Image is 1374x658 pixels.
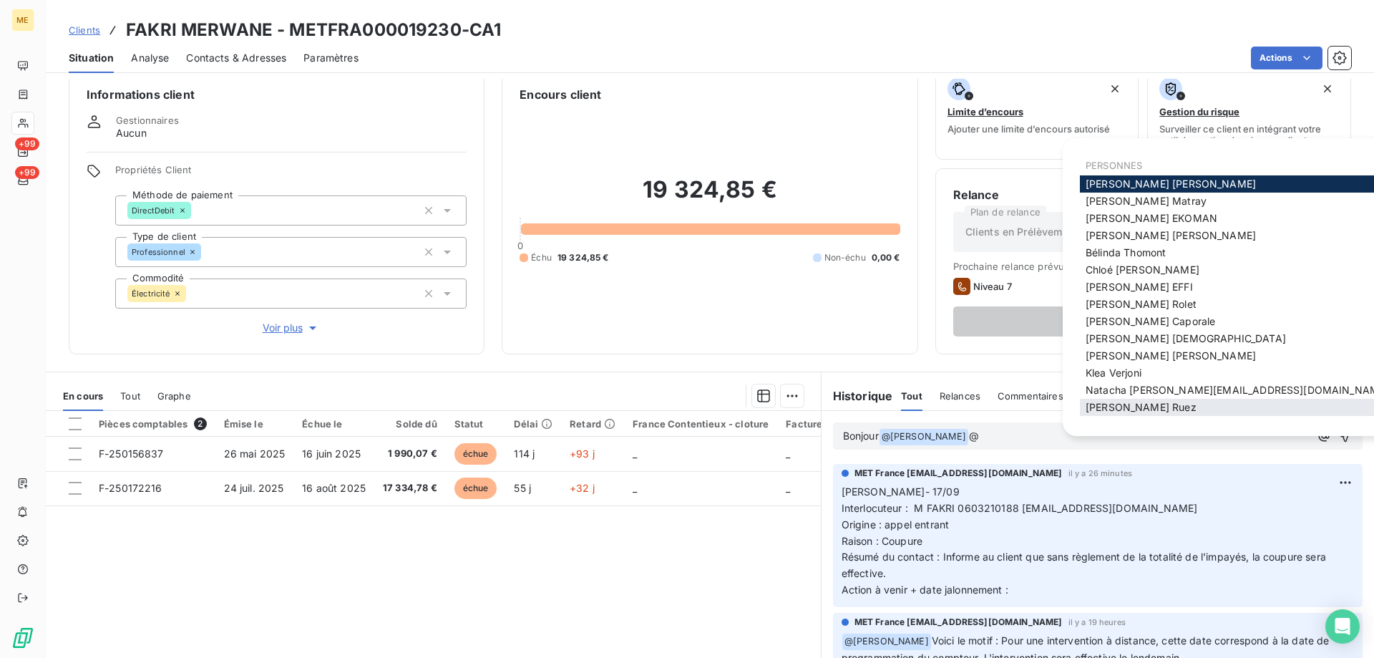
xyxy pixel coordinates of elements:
img: Logo LeanPay [11,626,34,649]
span: Relances [940,390,980,402]
h6: Encours client [520,86,601,103]
h6: Informations client [87,86,467,103]
span: +93 j [570,447,595,460]
span: Voir plus [263,321,320,335]
span: _ [786,482,790,494]
span: [PERSON_NAME] [DEMOGRAPHIC_DATA] [1086,332,1286,344]
span: [PERSON_NAME] Ruez [1086,401,1197,413]
span: Échu [531,251,552,264]
div: Facture / Echéancier [786,418,884,430]
span: échue [454,478,497,499]
span: Graphe [157,390,191,402]
span: 19 324,85 € [557,251,609,264]
span: Interlocuteur : M FAKRI 0603210188 [EMAIL_ADDRESS][DOMAIN_NAME] [842,502,1198,514]
span: Non-échu [824,251,866,264]
button: Actions [1251,47,1322,69]
span: Analyse [131,51,169,65]
span: _ [786,447,790,460]
span: Bonjour [843,430,879,442]
span: Électricité [132,289,170,298]
h6: Historique [822,387,893,405]
span: 2 [194,417,207,430]
div: France Contentieux - cloture [633,418,769,430]
span: [PERSON_NAME] Rolet [1086,298,1197,310]
span: 16 août 2025 [302,482,366,494]
span: MET France [EMAIL_ADDRESS][DOMAIN_NAME] [854,467,1063,480]
div: Retard [570,418,615,430]
div: Open Intercom Messenger [1325,609,1360,644]
h6: Relance [953,186,1333,203]
span: [PERSON_NAME] Matray [1086,195,1207,207]
h3: FAKRI MERWANE - METFRA000019230-CA1 [126,17,501,43]
span: +32 j [570,482,595,494]
button: Voir [953,306,1305,337]
span: Aucun [116,126,147,140]
span: Ajouter une limite d’encours autorisé [947,123,1110,135]
div: Délai [514,418,552,430]
span: Action à venir + date jalonnement : [842,584,1008,596]
input: Ajouter une valeur [201,246,213,258]
span: [PERSON_NAME] [PERSON_NAME] [1086,229,1256,241]
span: échue [454,443,497,465]
h2: 19 324,85 € [520,175,900,218]
span: Voir [970,316,1273,327]
div: ME [11,9,34,32]
span: [PERSON_NAME]- 17/09 [842,485,960,498]
span: 0 [517,240,523,251]
span: MET France [EMAIL_ADDRESS][DOMAIN_NAME] [854,616,1063,629]
span: 17 334,78 € [383,481,437,495]
span: [PERSON_NAME] Caporale [1086,315,1215,327]
span: +99 [15,166,39,179]
button: Voir plus [115,320,467,336]
span: Niveau 7 [973,281,1012,292]
span: Résumé du contact : Informe au client que sans règlement de la totalité de l'impayés, la coupure ... [842,551,1329,579]
div: Échue le [302,418,366,430]
span: Klea Verjoni [1086,367,1141,379]
button: Limite d’encoursAjouter une limite d’encours autorisé [935,68,1139,160]
input: Ajouter une valeur [186,287,198,300]
span: 26 mai 2025 [224,447,286,460]
span: 1 990,07 € [383,447,437,461]
span: F-250156837 [99,447,164,460]
span: Professionnel [132,248,185,256]
span: En cours [63,390,103,402]
span: Gestionnaires [116,115,179,126]
span: Propriétés Client [115,164,467,184]
span: PERSONNES [1086,160,1142,171]
span: Contacts & Adresses [186,51,286,65]
span: Gestion du risque [1159,106,1239,117]
span: Origine : appel entrant [842,518,949,531]
a: Clients [69,23,100,37]
div: Solde dû [383,418,437,430]
span: Tout [120,390,140,402]
span: Chloé [PERSON_NAME] [1086,263,1199,276]
span: 0,00 € [872,251,900,264]
div: Émise le [224,418,286,430]
span: [PERSON_NAME] [PERSON_NAME] [1086,178,1256,190]
span: Situation [69,51,114,65]
span: Surveiller ce client en intégrant votre outil de gestion des risques client. [1159,123,1339,146]
span: @ [969,430,979,442]
span: Commentaires [998,390,1063,402]
span: Clients [69,24,100,36]
span: _ [633,447,637,460]
div: Pièces comptables [99,417,207,430]
span: Paramètres [303,51,359,65]
span: F-250172216 [99,482,162,494]
span: 55 j [514,482,531,494]
span: Clients en Prélèvement [965,225,1078,239]
span: 16 juin 2025 [302,447,361,460]
span: _ [633,482,637,494]
span: Limite d’encours [947,106,1023,117]
span: +99 [15,137,39,150]
span: [PERSON_NAME] [PERSON_NAME] [1086,349,1256,362]
span: il y a 26 minutes [1068,469,1133,478]
span: @ [PERSON_NAME] [842,634,931,650]
span: [PERSON_NAME] EKOMAN [1086,212,1217,224]
span: Tout [901,390,922,402]
span: [PERSON_NAME] EFFI [1086,281,1193,293]
input: Ajouter une valeur [191,204,203,217]
button: Gestion du risqueSurveiller ce client en intégrant votre outil de gestion des risques client. [1147,68,1351,160]
div: Statut [454,418,497,430]
span: 114 j [514,447,535,460]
